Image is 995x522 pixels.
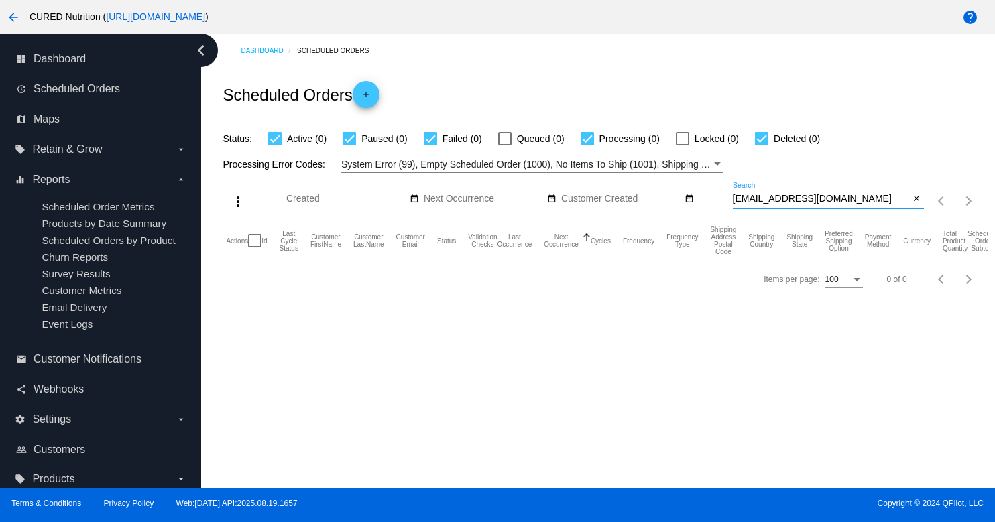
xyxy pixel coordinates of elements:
a: Scheduled Order Metrics [42,201,154,212]
button: Change sorting for CustomerLastName [353,233,384,248]
i: local_offer [15,474,25,484]
a: update Scheduled Orders [16,78,186,100]
input: Customer Created [561,194,682,204]
span: Queued (0) [517,131,565,147]
span: Products [32,473,74,485]
button: Change sorting for Frequency [623,237,654,245]
i: map [16,114,27,125]
i: chevron_left [190,40,212,61]
mat-icon: help [962,9,978,25]
mat-icon: add [358,90,374,106]
mat-icon: date_range [410,194,419,204]
span: CURED Nutrition ( ) [30,11,209,22]
a: dashboard Dashboard [16,48,186,70]
button: Change sorting for LastProcessingCycleId [280,230,298,252]
span: 100 [825,275,839,284]
span: Processing (0) [599,131,660,147]
i: settings [15,414,25,425]
button: Previous page [929,188,955,214]
button: Change sorting for ShippingState [786,233,813,248]
span: Deleted (0) [774,131,820,147]
i: email [16,354,27,365]
input: Created [286,194,407,204]
button: Change sorting for NextOccurrenceUtc [544,233,579,248]
a: Scheduled Orders by Product [42,235,175,246]
mat-icon: arrow_back [5,9,21,25]
button: Change sorting for FrequencyType [666,233,698,248]
input: Search [733,194,910,204]
mat-icon: date_range [685,194,694,204]
mat-header-cell: Total Product Quantity [943,220,968,261]
h2: Scheduled Orders [223,81,379,108]
a: email Customer Notifications [16,348,186,370]
button: Next page [955,188,982,214]
a: Privacy Policy [104,499,154,508]
span: Scheduled Orders [34,83,120,95]
button: Change sorting for CustomerEmail [396,233,425,248]
a: Event Logs [42,318,93,330]
button: Change sorting for Status [437,237,456,245]
span: Locked (0) [695,131,739,147]
mat-select: Items per page: [825,275,863,285]
i: arrow_drop_down [176,144,186,155]
span: Customers [34,444,85,456]
i: share [16,384,27,395]
a: Email Delivery [42,302,107,313]
a: map Maps [16,109,186,130]
i: local_offer [15,144,25,155]
mat-header-cell: Actions [226,220,248,261]
a: Churn Reports [42,251,108,263]
a: people_outline Customers [16,439,186,460]
i: arrow_drop_down [176,474,186,484]
button: Change sorting for ShippingPostcode [710,226,736,255]
span: Settings [32,413,71,426]
span: Status: [223,133,252,144]
mat-select: Filter by Processing Error Codes [341,156,723,173]
i: arrow_drop_down [176,174,186,185]
div: 0 of 0 [887,275,907,284]
a: share Webhooks [16,379,186,400]
span: Retain & Grow [32,143,102,155]
a: Scheduled Orders [297,40,381,61]
span: Webhooks [34,383,84,395]
button: Change sorting for PreferredShippingOption [825,230,853,252]
span: Copyright © 2024 QPilot, LLC [509,499,984,508]
span: Failed (0) [443,131,482,147]
i: arrow_drop_down [176,414,186,425]
mat-icon: date_range [547,194,557,204]
button: Change sorting for ShippingCountry [748,233,774,248]
a: Products by Date Summary [42,218,166,229]
span: Reports [32,174,70,186]
button: Change sorting for PaymentMethod.Type [865,233,891,248]
a: Terms & Conditions [11,499,81,508]
div: Items per page: [764,275,819,284]
i: update [16,84,27,94]
i: dashboard [16,54,27,64]
a: [URL][DOMAIN_NAME] [106,11,205,22]
mat-icon: close [912,194,921,204]
a: Web:[DATE] API:2025.08.19.1657 [176,499,298,508]
button: Previous page [929,266,955,293]
mat-header-cell: Validation Checks [468,220,497,261]
i: equalizer [15,174,25,185]
i: people_outline [16,444,27,455]
button: Change sorting for CustomerFirstName [310,233,341,248]
button: Change sorting for Cycles [591,237,611,245]
a: Survey Results [42,268,110,279]
span: Customer Notifications [34,353,141,365]
mat-icon: more_vert [230,194,246,210]
span: Processing Error Codes: [223,159,325,170]
a: Dashboard [241,40,297,61]
button: Change sorting for CurrencyIso [903,237,931,245]
input: Next Occurrence [424,194,544,204]
button: Change sorting for LastOccurrenceUtc [497,233,532,248]
a: Customer Metrics [42,285,121,296]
